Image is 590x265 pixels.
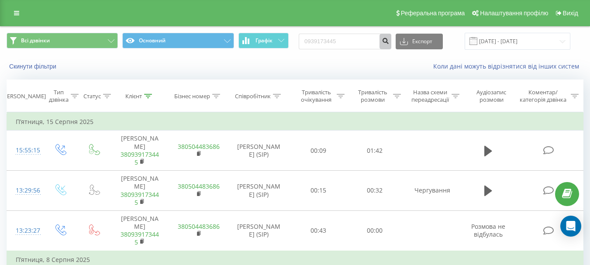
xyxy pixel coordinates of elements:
td: [PERSON_NAME] (SIP) [228,210,290,251]
span: Всі дзвінки [21,37,50,44]
td: П’ятниця, 15 Серпня 2025 [7,113,583,131]
td: 01:42 [347,131,403,171]
a: Коли дані можуть відрізнятися вiд інших систем [433,62,583,70]
div: Бізнес номер [174,93,210,100]
div: Open Intercom Messenger [560,216,581,237]
a: 380504483686 [178,182,220,190]
div: Клієнт [125,93,142,100]
td: Чергування [403,171,462,211]
input: Пошук за номером [299,34,391,49]
td: [PERSON_NAME] [110,210,169,251]
td: [PERSON_NAME] [110,131,169,171]
td: 00:32 [347,171,403,211]
span: Налаштування профілю [480,10,548,17]
button: Скинути фільтри [7,62,61,70]
div: Співробітник [235,93,271,100]
div: [PERSON_NAME] [2,93,46,100]
div: Назва схеми переадресації [411,89,449,103]
button: Всі дзвінки [7,33,118,48]
a: 380939173445 [121,230,159,246]
div: Тип дзвінка [49,89,69,103]
span: Вихід [563,10,578,17]
div: Статус [83,93,101,100]
div: Тривалість розмови [355,89,391,103]
div: Тривалість очікування [298,89,335,103]
button: Експорт [396,34,443,49]
a: 380504483686 [178,222,220,231]
td: 00:09 [290,131,347,171]
div: 15:55:15 [16,142,34,159]
a: 380504483686 [178,142,220,151]
td: 00:15 [290,171,347,211]
div: 13:23:27 [16,222,34,239]
div: Аудіозапис розмови [469,89,514,103]
td: [PERSON_NAME] [110,171,169,211]
div: 13:29:56 [16,182,34,199]
a: 380939173445 [121,190,159,206]
span: Графік [255,38,273,44]
td: 00:43 [290,210,347,251]
td: [PERSON_NAME] (SIP) [228,171,290,211]
span: Розмова не відбулась [471,222,505,238]
span: Реферальна програма [401,10,465,17]
button: Графік [238,33,289,48]
td: 00:00 [347,210,403,251]
button: Основний [122,33,234,48]
div: Коментар/категорія дзвінка [518,89,569,103]
a: 380939173445 [121,150,159,166]
td: [PERSON_NAME] (SIP) [228,131,290,171]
